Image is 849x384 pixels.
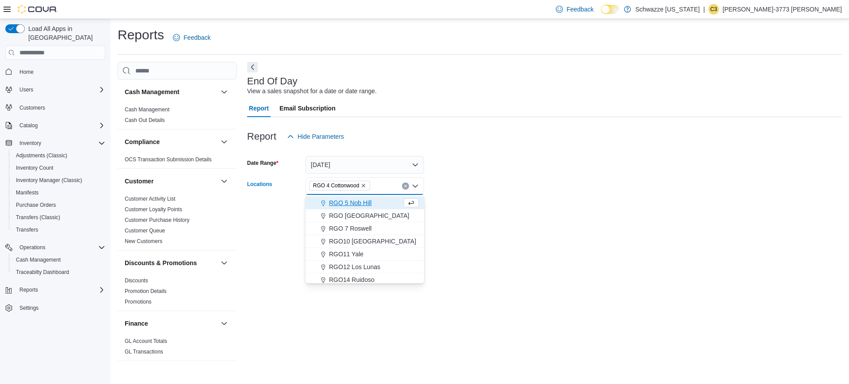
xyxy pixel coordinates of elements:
button: Inventory Count [9,162,109,174]
span: Customers [16,102,105,113]
span: Customer Queue [125,227,165,234]
span: Manifests [12,187,105,198]
span: Operations [16,242,105,253]
a: Promotions [125,299,152,305]
span: Settings [16,302,105,313]
button: Discounts & Promotions [219,258,229,268]
p: Schwazze [US_STATE] [635,4,700,15]
span: Home [16,66,105,77]
button: Manifests [9,186,109,199]
span: RGO 5 Nob Hill [329,198,371,207]
p: [PERSON_NAME]-3773 [PERSON_NAME] [723,4,842,15]
div: Customer [118,194,237,250]
span: Reports [19,286,38,293]
a: Manifests [12,187,42,198]
h3: Compliance [125,137,160,146]
button: Remove RGO 4 Cottonwood from selection in this group [361,183,366,188]
span: Inventory [19,140,41,147]
h3: End Of Day [247,76,298,87]
span: Customer Activity List [125,195,176,202]
span: Cash Out Details [125,117,165,124]
span: RGO12 Los Lunas [329,262,380,271]
span: Feedback [184,33,210,42]
a: OCS Transaction Submission Details [125,156,212,163]
a: Promotion Details [125,288,167,294]
h3: Discounts & Promotions [125,259,197,267]
span: Transfers (Classic) [12,212,105,223]
a: Purchase Orders [12,200,60,210]
span: Purchase Orders [16,202,56,209]
span: Hide Parameters [298,132,344,141]
button: Users [2,84,109,96]
span: C3 [710,4,717,15]
button: RGO 5 Nob Hill [306,197,424,209]
span: RGO [GEOGRAPHIC_DATA] [329,211,409,220]
a: Customer Activity List [125,196,176,202]
span: Settings [19,304,38,312]
button: RGO 7 Roswell [306,222,424,235]
a: Cash Management [12,255,64,265]
label: Locations [247,181,272,188]
a: Traceabilty Dashboard [12,267,73,278]
span: Customers [19,104,45,111]
button: Reports [2,284,109,296]
div: Compliance [118,154,237,168]
button: RGO12 Los Lunas [306,261,424,274]
button: Cash Management [125,87,217,96]
div: Discounts & Promotions [118,275,237,311]
span: Adjustments (Classic) [16,152,67,159]
button: Customer [125,177,217,186]
span: RGO10 [GEOGRAPHIC_DATA] [329,237,416,246]
span: Catalog [19,122,38,129]
button: Operations [16,242,49,253]
button: Traceabilty Dashboard [9,266,109,278]
a: Customer Queue [125,228,165,234]
span: Purchase Orders [12,200,105,210]
div: Finance [118,336,237,361]
button: Hide Parameters [283,128,348,145]
a: Inventory Count [12,163,57,173]
span: GL Account Totals [125,338,167,345]
button: Adjustments (Classic) [9,149,109,162]
span: RGO 7 Roswell [329,224,371,233]
span: Email Subscription [279,99,336,117]
button: Catalog [2,119,109,132]
span: Users [19,86,33,93]
a: Cash Out Details [125,117,165,123]
button: Cash Management [9,254,109,266]
button: Inventory [16,138,45,148]
label: Date Range [247,160,279,167]
button: Transfers (Classic) [9,211,109,224]
div: View a sales snapshot for a date or date range. [247,87,377,96]
span: Inventory Count [12,163,105,173]
a: Home [16,67,37,77]
p: | [703,4,705,15]
img: Cova [18,5,57,14]
a: Transfers (Classic) [12,212,64,223]
a: Adjustments (Classic) [12,150,71,161]
a: Settings [16,303,42,313]
nav: Complex example [5,61,105,337]
button: [DATE] [306,156,424,174]
a: GL Transactions [125,349,163,355]
a: Customers [16,103,49,113]
div: Courtney-3773 Wethington [708,4,719,15]
h3: Customer [125,177,153,186]
span: Inventory [16,138,105,148]
button: RGO11 Yale [306,248,424,261]
a: Customer Purchase History [125,217,190,223]
button: RGO10 [GEOGRAPHIC_DATA] [306,235,424,248]
span: Feedback [566,5,593,14]
a: Discounts [125,278,148,284]
button: Purchase Orders [9,199,109,211]
span: Transfers (Classic) [16,214,60,221]
span: RGO14 Ruidoso [329,275,375,284]
span: RGO 4 Cottonwood [309,181,371,190]
button: Inventory Manager (Classic) [9,174,109,186]
h3: Report [247,131,276,142]
input: Dark Mode [601,5,620,14]
a: New Customers [125,238,162,244]
button: Reports [16,285,42,295]
span: Inventory Count [16,164,54,171]
button: Close list of options [412,182,419,190]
